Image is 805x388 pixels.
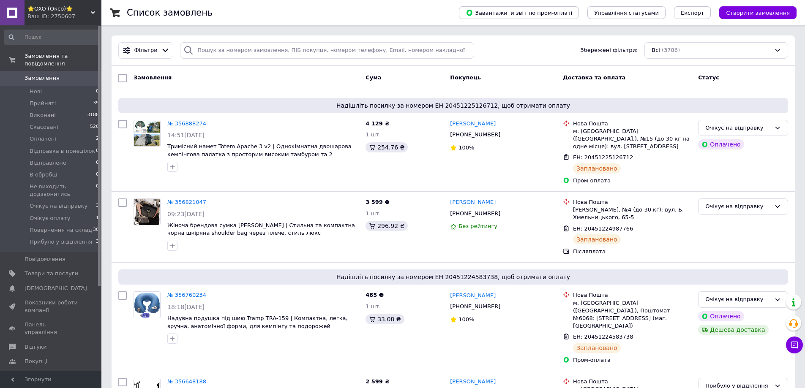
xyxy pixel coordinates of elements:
span: 520 [90,123,99,131]
div: Пром-оплата [573,356,691,364]
span: 4 129 ₴ [366,120,389,127]
a: № 356888274 [167,120,206,127]
div: Ваш ID: 2750607 [27,13,101,20]
span: Очікує оплату [30,214,70,222]
span: Статус [698,74,719,81]
span: ЕН: 20451224583738 [573,334,633,340]
span: ЕН: 20451224987766 [573,225,633,232]
input: Пошук [4,30,100,45]
span: [PHONE_NUMBER] [450,210,500,217]
span: [PHONE_NUMBER] [450,303,500,309]
div: Очікує на відправку [705,202,771,211]
span: В обробці [30,171,57,179]
span: Замовлення та повідомлення [25,52,101,68]
span: Cума [366,74,381,81]
span: Надішліть посилку за номером ЕН 20451224583738, щоб отримати оплату [122,273,785,281]
span: 100% [458,144,474,151]
img: Фото товару [134,199,160,225]
div: Нова Пошта [573,198,691,206]
a: Створити замовлення [711,9,797,16]
div: Очікує на відправку [705,124,771,133]
span: 1 шт. [366,210,381,217]
span: Надішліть посилку за номером ЕН 20451225126712, щоб отримати оплату [122,101,785,110]
button: Управління статусами [587,6,666,19]
span: [PHONE_NUMBER] [450,131,500,138]
div: Оплачено [698,139,744,149]
span: Оплачені [30,135,56,143]
span: Панель управління [25,321,78,336]
span: Товари та послуги [25,270,78,277]
span: 3 [96,238,99,246]
span: 485 ₴ [366,292,384,298]
span: 0 [96,147,99,155]
div: Заплановано [573,163,621,174]
span: Не виходить додзвонитись [30,183,96,198]
input: Пошук за номером замовлення, ПІБ покупця, номером телефону, Email, номером накладної [180,42,474,59]
span: Покупці [25,358,47,365]
div: м. [GEOGRAPHIC_DATA] ([GEOGRAPHIC_DATA].), Поштомат №6068: [STREET_ADDRESS] (маг. [GEOGRAPHIC_DATA]) [573,299,691,330]
span: (3786) [662,47,680,53]
img: Фото товару [134,120,160,147]
span: Відправлене [30,159,66,167]
button: Чат з покупцем [786,336,803,353]
span: 3 [96,202,99,210]
span: Покупець [450,74,481,81]
span: Фільтри [134,46,158,54]
span: Очікує на відправку [30,202,87,210]
div: Заплановано [573,343,621,353]
div: [PERSON_NAME], №4 (до 30 кг): вул. Б. Хмельницького, 65-5 [573,206,691,221]
div: Нова Пошта [573,378,691,385]
div: Нова Пошта [573,291,691,299]
a: [PERSON_NAME] [450,120,496,128]
span: 100% [458,316,474,323]
a: Фото товару [134,120,161,147]
a: Жіноча брендова сумка [PERSON_NAME] | Стильна та компактна чорна шкіряна shoulder bag через плече... [167,222,355,236]
span: Повідомлення [25,255,65,263]
span: Прийняті [30,100,56,107]
span: 0 [96,159,99,167]
a: № 356821047 [167,199,206,205]
div: Пром-оплата [573,177,691,185]
div: Дешева доставка [698,325,768,335]
img: Фото товару [134,292,160,318]
div: 254.76 ₴ [366,142,408,152]
span: 3188 [87,111,99,119]
div: 296.92 ₴ [366,221,408,231]
span: 14:51[DATE] [167,132,205,138]
button: Створити замовлення [719,6,797,19]
div: Післяплата [573,248,691,255]
span: Повернення на склад [30,226,92,234]
span: 3 599 ₴ [366,199,389,205]
span: Без рейтингу [458,223,497,229]
div: Очікує на відправку [705,295,771,304]
a: № 356648188 [167,378,206,385]
a: № 356760234 [167,292,206,298]
span: 0 [96,88,99,95]
div: Оплачено [698,311,744,321]
a: [PERSON_NAME] [450,378,496,386]
button: Завантажити звіт по пром-оплаті [459,6,579,19]
span: 0 [96,171,99,179]
span: Скасовані [30,123,58,131]
a: [PERSON_NAME] [450,292,496,300]
span: 39 [93,100,99,107]
h1: Список замовлень [127,8,213,18]
span: Доставка та оплата [563,74,625,81]
div: м. [GEOGRAPHIC_DATA] ([GEOGRAPHIC_DATA].), №15 (до 30 кг на одне місце): вул. [STREET_ADDRESS] [573,128,691,151]
span: Відгуки [25,343,46,351]
span: 18:18[DATE] [167,304,205,310]
a: [PERSON_NAME] [450,198,496,206]
span: 09:23[DATE] [167,211,205,217]
span: Виконані [30,111,56,119]
a: Тримісний намет Totem Apache 3 v2 | Однокімнатна двошарова кемпінгова палатка з просторим високим... [167,143,352,165]
span: Експорт [681,10,704,16]
span: Відправка в понеділок [30,147,95,155]
span: 2 599 ₴ [366,378,389,385]
span: ЕН: 20451225126712 [573,154,633,160]
span: 0 [96,183,99,198]
span: Замовлення [25,74,60,82]
div: Заплановано [573,234,621,244]
button: Експорт [674,6,711,19]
